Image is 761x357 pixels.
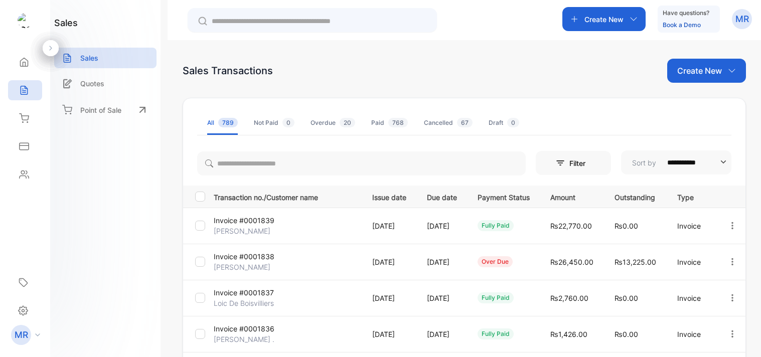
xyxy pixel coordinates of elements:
p: Transaction no./Customer name [214,190,360,203]
div: Draft [489,118,519,127]
p: Create New [584,14,624,25]
p: [DATE] [427,221,457,231]
div: All [207,118,238,127]
p: [PERSON_NAME] . [214,334,274,344]
p: Invoice [677,221,707,231]
p: Invoice [677,293,707,303]
p: Type [677,190,707,203]
p: Amount [550,190,594,203]
span: 20 [340,118,355,127]
div: Sales Transactions [183,63,273,78]
p: Invoice [677,329,707,339]
p: Invoice #0001837 [214,287,274,298]
p: Invoice #0001838 [214,251,274,262]
div: Cancelled [424,118,473,127]
span: ₨0.00 [615,330,638,338]
img: logo [18,13,33,28]
p: MR [735,13,749,26]
div: fully paid [478,328,514,339]
div: Paid [371,118,408,127]
p: Point of Sale [80,105,121,115]
span: 0 [282,118,294,127]
p: Sort by [632,157,656,168]
p: Create New [677,65,722,77]
p: [DATE] [372,257,406,267]
a: Quotes [54,73,157,94]
a: Book a Demo [663,21,701,29]
span: ₨1,426.00 [550,330,587,338]
p: Have questions? [663,8,709,18]
h1: sales [54,16,78,30]
p: Invoice #0001839 [214,215,274,226]
span: 0 [507,118,519,127]
a: Point of Sale [54,99,157,121]
span: ₨2,760.00 [550,294,588,302]
div: fully paid [478,292,514,303]
span: ₨22,770.00 [550,222,592,230]
div: Not Paid [254,118,294,127]
p: Issue date [372,190,406,203]
p: Filter [569,158,591,168]
span: ₨13,225.00 [615,258,656,266]
p: [PERSON_NAME] [214,226,270,236]
span: 768 [388,118,408,127]
div: over due [478,256,513,267]
p: Invoice #0001836 [214,323,274,334]
span: ₨26,450.00 [550,258,593,266]
span: ₨0.00 [615,222,638,230]
p: Outstanding [615,190,657,203]
p: [DATE] [427,329,457,339]
div: Overdue [311,118,355,127]
button: MR [732,7,752,31]
span: 67 [457,118,473,127]
span: 789 [218,118,238,127]
p: [DATE] [372,329,406,339]
p: Due date [427,190,457,203]
p: [DATE] [427,293,457,303]
p: [DATE] [427,257,457,267]
p: Invoice [677,257,707,267]
button: Create New [667,59,746,83]
p: [DATE] [372,293,406,303]
div: fully paid [478,220,514,231]
button: Create New [562,7,646,31]
p: Quotes [80,78,104,89]
a: Sales [54,48,157,68]
button: Sort by [621,150,731,174]
p: Payment Status [478,190,530,203]
p: Loic De Boisvilliers [214,298,274,308]
p: MR [15,328,28,341]
button: Filter [536,151,611,175]
iframe: LiveChat chat widget [719,315,761,357]
p: [PERSON_NAME] [214,262,270,272]
p: Sales [80,53,98,63]
p: [DATE] [372,221,406,231]
span: ₨0.00 [615,294,638,302]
